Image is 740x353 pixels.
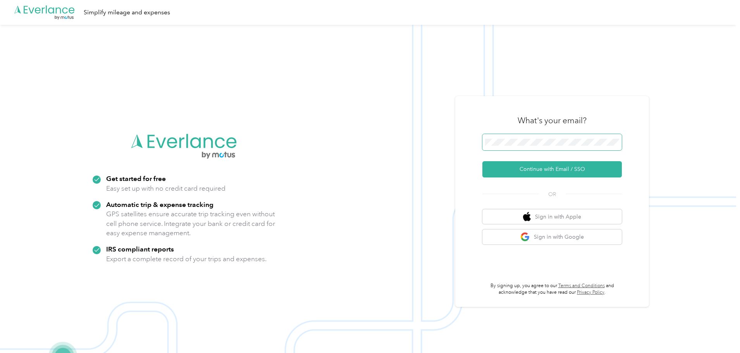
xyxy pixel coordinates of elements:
[482,229,622,245] button: google logoSign in with Google
[106,245,174,253] strong: IRS compliant reports
[482,161,622,177] button: Continue with Email / SSO
[106,200,213,208] strong: Automatic trip & expense tracking
[482,209,622,224] button: apple logoSign in with Apple
[106,254,267,264] p: Export a complete record of your trips and expenses.
[577,289,604,295] a: Privacy Policy
[84,8,170,17] div: Simplify mileage and expenses
[539,190,566,198] span: OR
[106,209,275,238] p: GPS satellites ensure accurate trip tracking even without cell phone service. Integrate your bank...
[518,115,587,126] h3: What's your email?
[106,174,166,183] strong: Get started for free
[520,232,530,242] img: google logo
[558,283,605,289] a: Terms and Conditions
[106,184,225,193] p: Easy set up with no credit card required
[482,282,622,296] p: By signing up, you agree to our and acknowledge that you have read our .
[523,212,531,222] img: apple logo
